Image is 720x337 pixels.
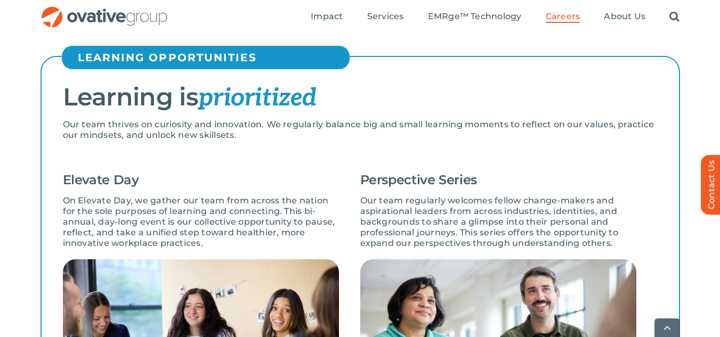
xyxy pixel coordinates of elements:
a: Services [367,11,404,23]
h4: Perspective Series [360,172,636,187]
a: Search [669,11,679,23]
span: Impact [311,11,343,22]
span: prioritized [198,83,316,113]
a: Impact [311,11,343,23]
a: OG_Full_horizontal_RGB [41,5,168,15]
a: EMRge™ Technology [428,11,522,23]
h2: Learning is [63,84,658,111]
span: Careers [546,11,580,22]
a: Careers [546,11,580,23]
a: About Us [604,11,645,23]
p: On Elevate Day, we gather our team from across the nation for the sole purposes of learning and c... [63,195,339,249]
h5: LEARNING OPPORTUNITIES [78,51,344,64]
span: EMRge™ Technology [428,11,522,22]
p: Our team thrives on curiosity and innovation. We regularly balance big and small learning moments... [63,119,658,141]
span: Services [367,11,404,22]
span: About Us [604,11,645,22]
p: Our team regularly welcomes fellow change-makers and aspirational leaders from across industries,... [360,195,636,249]
h4: Elevate Day [63,172,339,187]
